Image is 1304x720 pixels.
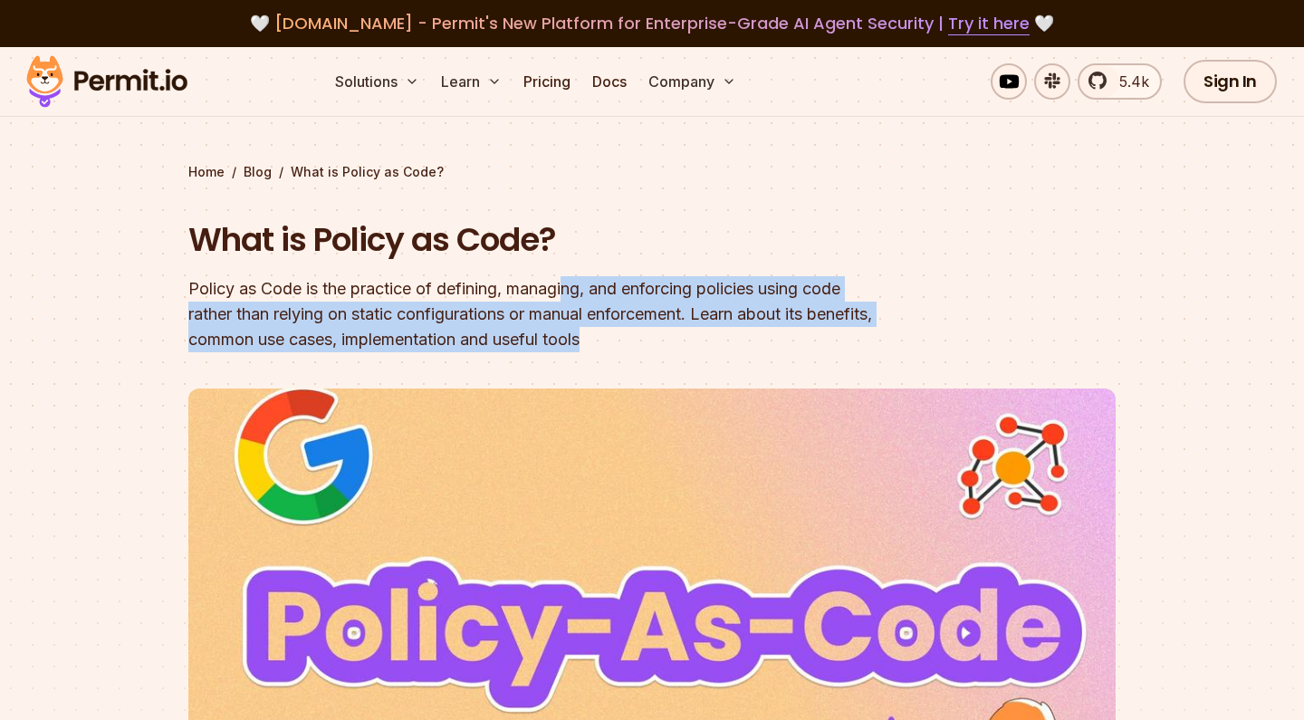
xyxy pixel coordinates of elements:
div: Policy as Code is the practice of defining, managing, and enforcing policies using code rather th... [188,276,884,352]
a: Try it here [948,12,1030,35]
div: / / [188,163,1116,181]
button: Company [641,63,743,100]
a: Blog [244,163,272,181]
a: Sign In [1184,60,1277,103]
button: Solutions [328,63,427,100]
a: Pricing [516,63,578,100]
h1: What is Policy as Code? [188,217,884,263]
button: Learn [434,63,509,100]
a: Docs [585,63,634,100]
img: Permit logo [18,51,196,112]
div: 🤍 🤍 [43,11,1261,36]
span: [DOMAIN_NAME] - Permit's New Platform for Enterprise-Grade AI Agent Security | [274,12,1030,34]
span: 5.4k [1108,71,1149,92]
a: Home [188,163,225,181]
a: 5.4k [1078,63,1162,100]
